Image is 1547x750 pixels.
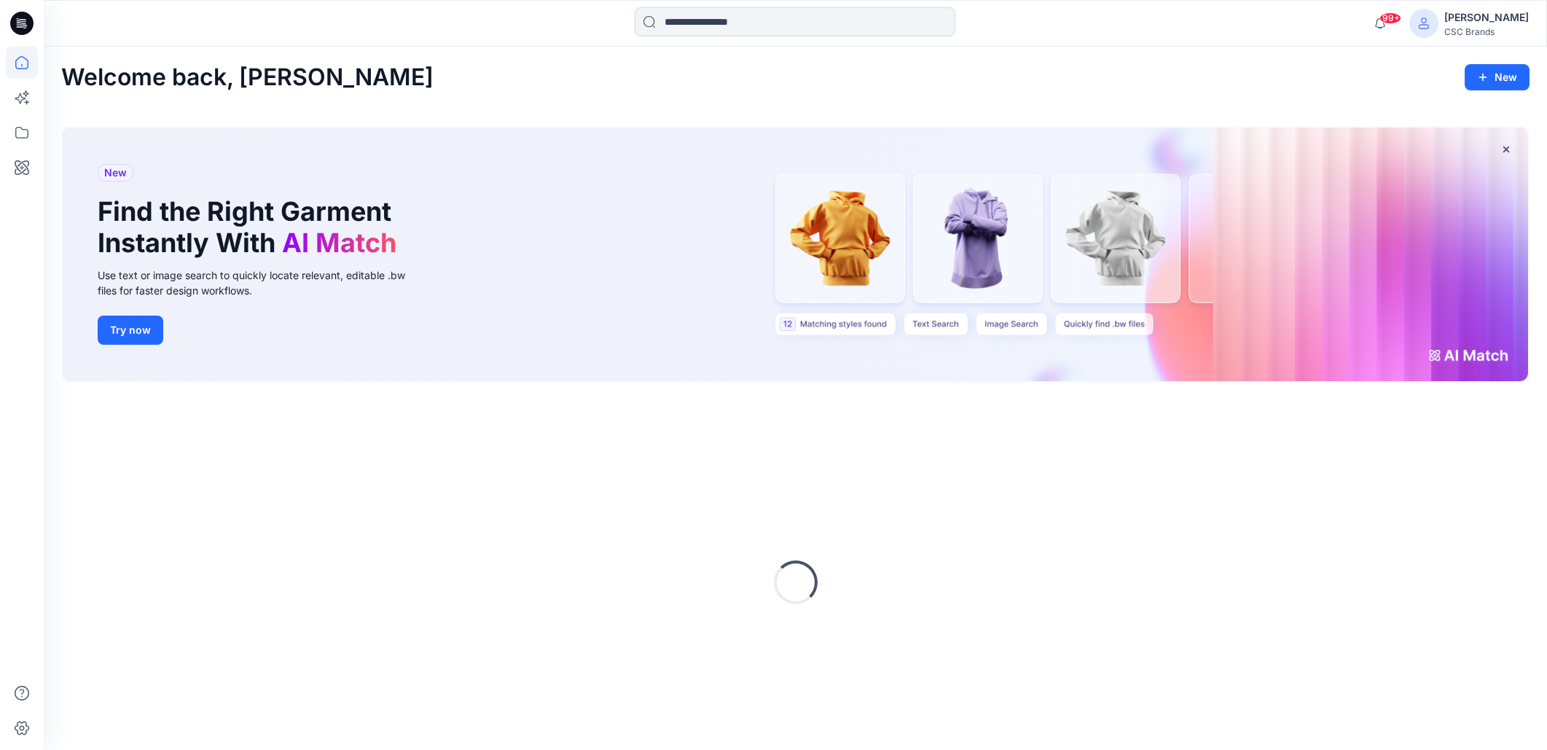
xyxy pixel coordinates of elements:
[104,164,127,181] span: New
[98,316,163,345] button: Try now
[282,227,396,259] span: AI Match
[61,64,434,91] h2: Welcome back, [PERSON_NAME]
[1465,64,1530,90] button: New
[98,196,404,259] h1: Find the Right Garment Instantly With
[1444,26,1529,37] div: CSC Brands
[98,267,426,298] div: Use text or image search to quickly locate relevant, editable .bw files for faster design workflows.
[1444,9,1529,26] div: [PERSON_NAME]
[1379,12,1401,24] span: 99+
[1418,17,1430,29] svg: avatar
